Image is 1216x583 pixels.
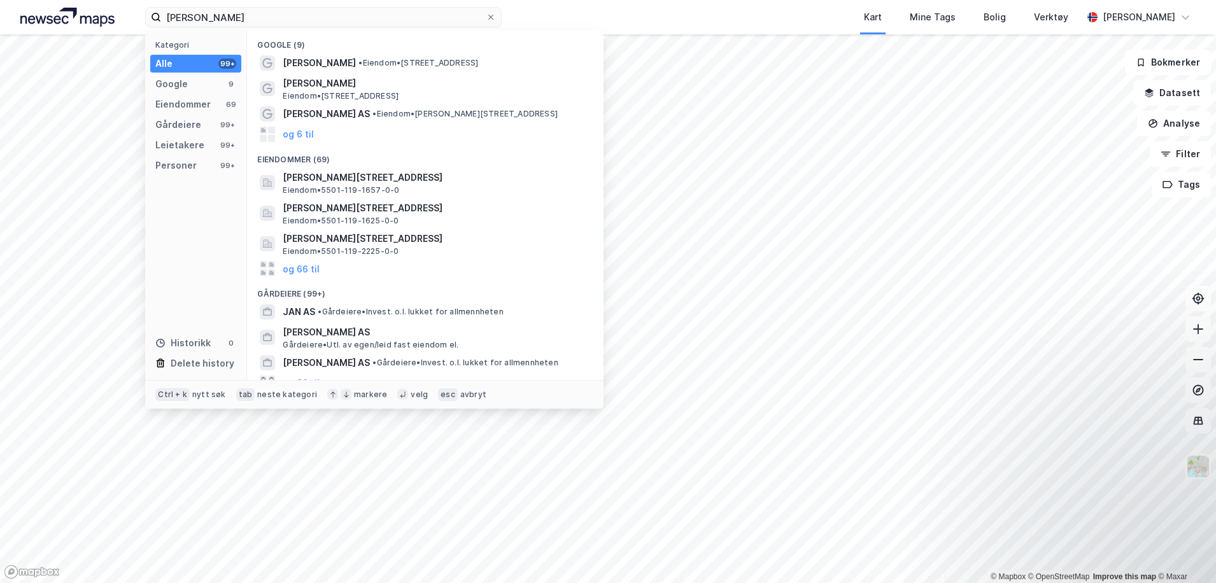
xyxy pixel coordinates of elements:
[226,338,236,348] div: 0
[155,388,190,401] div: Ctrl + k
[1186,454,1210,479] img: Z
[218,120,236,130] div: 99+
[283,325,588,340] span: [PERSON_NAME] AS
[1152,172,1211,197] button: Tags
[1150,141,1211,167] button: Filter
[155,56,173,71] div: Alle
[283,76,588,91] span: [PERSON_NAME]
[991,572,1026,581] a: Mapbox
[247,30,604,53] div: Google (9)
[372,358,376,367] span: •
[155,335,211,351] div: Historikk
[283,106,370,122] span: [PERSON_NAME] AS
[1093,572,1156,581] a: Improve this map
[20,8,115,27] img: logo.a4113a55bc3d86da70a041830d287a7e.svg
[192,390,226,400] div: nytt søk
[247,279,604,302] div: Gårdeiere (99+)
[372,109,558,119] span: Eiendom • [PERSON_NAME][STREET_ADDRESS]
[864,10,882,25] div: Kart
[372,358,558,368] span: Gårdeiere • Invest. o.l. lukket for allmennheten
[155,40,241,50] div: Kategori
[1125,50,1211,75] button: Bokmerker
[283,261,320,276] button: og 66 til
[283,200,588,216] span: [PERSON_NAME][STREET_ADDRESS]
[283,376,320,391] button: og 96 til
[358,58,478,68] span: Eiendom • [STREET_ADDRESS]
[283,340,458,350] span: Gårdeiere • Utl. av egen/leid fast eiendom el.
[1103,10,1175,25] div: [PERSON_NAME]
[155,76,188,92] div: Google
[318,307,503,317] span: Gårdeiere • Invest. o.l. lukket for allmennheten
[411,390,428,400] div: velg
[1028,572,1090,581] a: OpenStreetMap
[247,144,604,167] div: Eiendommer (69)
[226,99,236,109] div: 69
[4,565,60,579] a: Mapbox homepage
[283,91,399,101] span: Eiendom • [STREET_ADDRESS]
[358,58,362,67] span: •
[283,355,370,370] span: [PERSON_NAME] AS
[283,170,588,185] span: [PERSON_NAME][STREET_ADDRESS]
[171,356,234,371] div: Delete history
[438,388,458,401] div: esc
[283,127,314,142] button: og 6 til
[354,390,387,400] div: markere
[257,390,317,400] div: neste kategori
[226,79,236,89] div: 9
[984,10,1006,25] div: Bolig
[283,185,399,195] span: Eiendom • 5501-119-1657-0-0
[460,390,486,400] div: avbryt
[318,307,322,316] span: •
[218,140,236,150] div: 99+
[155,117,201,132] div: Gårdeiere
[1133,80,1211,106] button: Datasett
[283,216,399,226] span: Eiendom • 5501-119-1625-0-0
[161,8,486,27] input: Søk på adresse, matrikkel, gårdeiere, leietakere eller personer
[372,109,376,118] span: •
[155,97,211,112] div: Eiendommer
[910,10,956,25] div: Mine Tags
[283,55,356,71] span: [PERSON_NAME]
[283,304,315,320] span: JAN AS
[236,388,255,401] div: tab
[155,137,204,153] div: Leietakere
[218,160,236,171] div: 99+
[218,59,236,69] div: 99+
[1137,111,1211,136] button: Analyse
[283,246,399,256] span: Eiendom • 5501-119-2225-0-0
[155,158,197,173] div: Personer
[1034,10,1068,25] div: Verktøy
[283,231,588,246] span: [PERSON_NAME][STREET_ADDRESS]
